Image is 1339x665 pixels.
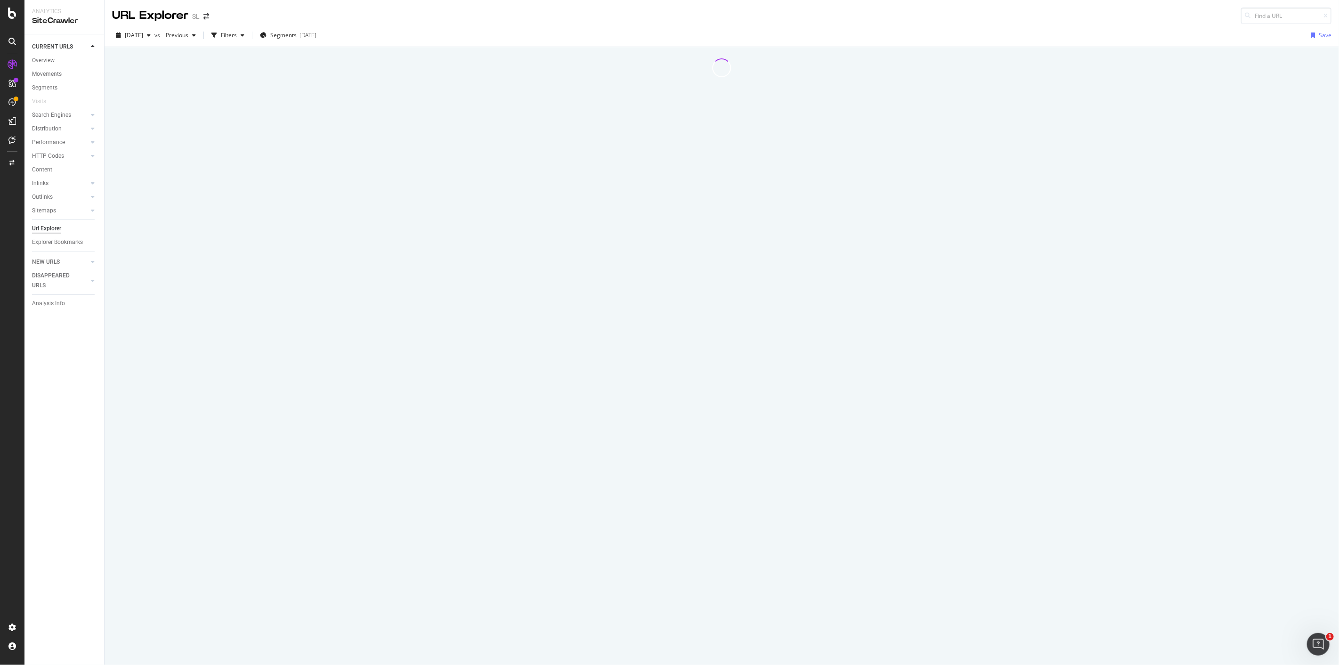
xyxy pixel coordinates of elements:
[32,271,88,291] a: DISAPPEARED URLS
[32,83,57,93] div: Segments
[32,16,97,26] div: SiteCrawler
[125,31,143,39] span: 2025 Aug. 29th
[32,206,88,216] a: Sitemaps
[154,31,162,39] span: vs
[32,165,52,175] div: Content
[32,110,88,120] a: Search Engines
[162,28,200,43] button: Previous
[32,124,62,134] div: Distribution
[32,69,62,79] div: Movements
[32,8,97,16] div: Analytics
[32,299,97,308] a: Analysis Info
[32,271,80,291] div: DISAPPEARED URLS
[1241,8,1331,24] input: Find a URL
[32,237,83,247] div: Explorer Bookmarks
[32,124,88,134] a: Distribution
[32,151,64,161] div: HTTP Codes
[192,12,200,21] div: SL
[32,56,55,65] div: Overview
[203,13,209,20] div: arrow-right-arrow-left
[208,28,248,43] button: Filters
[32,257,60,267] div: NEW URLS
[1326,633,1334,641] span: 1
[32,192,88,202] a: Outlinks
[32,97,46,106] div: Visits
[32,224,61,234] div: Url Explorer
[32,178,88,188] a: Inlinks
[32,237,97,247] a: Explorer Bookmarks
[112,28,154,43] button: [DATE]
[32,192,53,202] div: Outlinks
[270,31,297,39] span: Segments
[32,56,97,65] a: Overview
[32,206,56,216] div: Sitemaps
[299,31,316,39] div: [DATE]
[32,42,88,52] a: CURRENT URLS
[32,83,97,93] a: Segments
[32,165,97,175] a: Content
[32,151,88,161] a: HTTP Codes
[32,299,65,308] div: Analysis Info
[32,138,88,147] a: Performance
[1307,633,1330,656] iframe: Intercom live chat
[162,31,188,39] span: Previous
[32,178,48,188] div: Inlinks
[32,97,56,106] a: Visits
[32,110,71,120] div: Search Engines
[221,31,237,39] div: Filters
[32,224,97,234] a: Url Explorer
[1319,31,1331,39] div: Save
[32,257,88,267] a: NEW URLS
[32,69,97,79] a: Movements
[32,42,73,52] div: CURRENT URLS
[112,8,188,24] div: URL Explorer
[32,138,65,147] div: Performance
[1307,28,1331,43] button: Save
[256,28,320,43] button: Segments[DATE]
